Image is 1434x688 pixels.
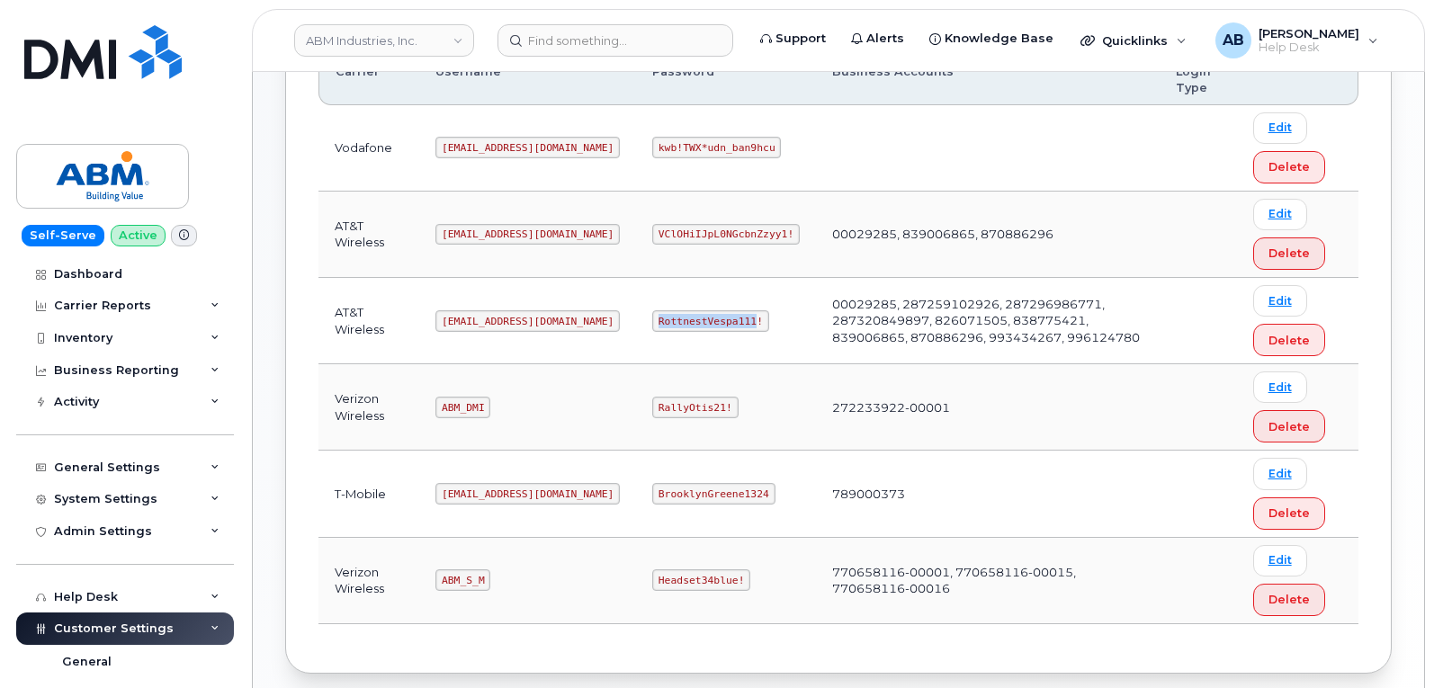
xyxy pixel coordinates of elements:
[775,30,826,48] span: Support
[652,224,800,246] code: VClOHiIJpL0NGcbnZzyy1!
[435,483,620,505] code: [EMAIL_ADDRESS][DOMAIN_NAME]
[652,569,750,591] code: Headset34blue!
[497,24,733,57] input: Find something...
[435,569,490,591] code: ABM_S_M
[816,278,1160,364] td: 00029285, 287259102926, 287296986771, 287320849897, 826071505, 838775421, 839006865, 870886296, 9...
[816,56,1160,105] th: Business Accounts
[294,24,474,57] a: ABM Industries, Inc.
[1253,545,1307,576] a: Edit
[419,56,636,105] th: Username
[1223,30,1244,51] span: AB
[1253,237,1325,270] button: Delete
[652,137,781,158] code: kwb!TWX*udn_ban9hcu
[1268,418,1310,435] span: Delete
[435,137,620,158] code: [EMAIL_ADDRESS][DOMAIN_NAME]
[1253,584,1325,616] button: Delete
[1253,371,1307,403] a: Edit
[1268,505,1310,522] span: Delete
[816,538,1160,624] td: 770658116-00001, 770658116-00015, 770658116-00016
[1268,332,1310,349] span: Delete
[318,364,419,451] td: Verizon Wireless
[435,397,490,418] code: ABM_DMI
[318,192,419,278] td: AT&T Wireless
[318,538,419,624] td: Verizon Wireless
[917,21,1066,57] a: Knowledge Base
[1253,112,1307,144] a: Edit
[318,105,419,192] td: Vodafone
[652,397,738,418] code: RallyOtis21!
[1253,151,1325,183] button: Delete
[1268,591,1310,608] span: Delete
[1259,26,1359,40] span: [PERSON_NAME]
[1253,199,1307,230] a: Edit
[1253,285,1307,317] a: Edit
[652,483,775,505] code: BrooklynGreene1324
[945,30,1053,48] span: Knowledge Base
[435,224,620,246] code: [EMAIL_ADDRESS][DOMAIN_NAME]
[1253,410,1325,442] button: Delete
[318,56,419,105] th: Carrier
[1160,56,1237,105] th: Login Type
[1253,458,1307,489] a: Edit
[652,310,769,332] code: RottnestVespa111!
[435,310,620,332] code: [EMAIL_ADDRESS][DOMAIN_NAME]
[1203,22,1391,58] div: Adam Bake
[318,451,419,537] td: T-Mobile
[816,451,1160,537] td: 789000373
[1253,497,1325,530] button: Delete
[838,21,917,57] a: Alerts
[1268,245,1310,262] span: Delete
[1259,40,1359,55] span: Help Desk
[816,364,1160,451] td: 272233922-00001
[1253,324,1325,356] button: Delete
[816,192,1160,278] td: 00029285, 839006865, 870886296
[748,21,838,57] a: Support
[1102,33,1168,48] span: Quicklinks
[636,56,816,105] th: Password
[1268,158,1310,175] span: Delete
[318,278,419,364] td: AT&T Wireless
[1068,22,1199,58] div: Quicklinks
[866,30,904,48] span: Alerts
